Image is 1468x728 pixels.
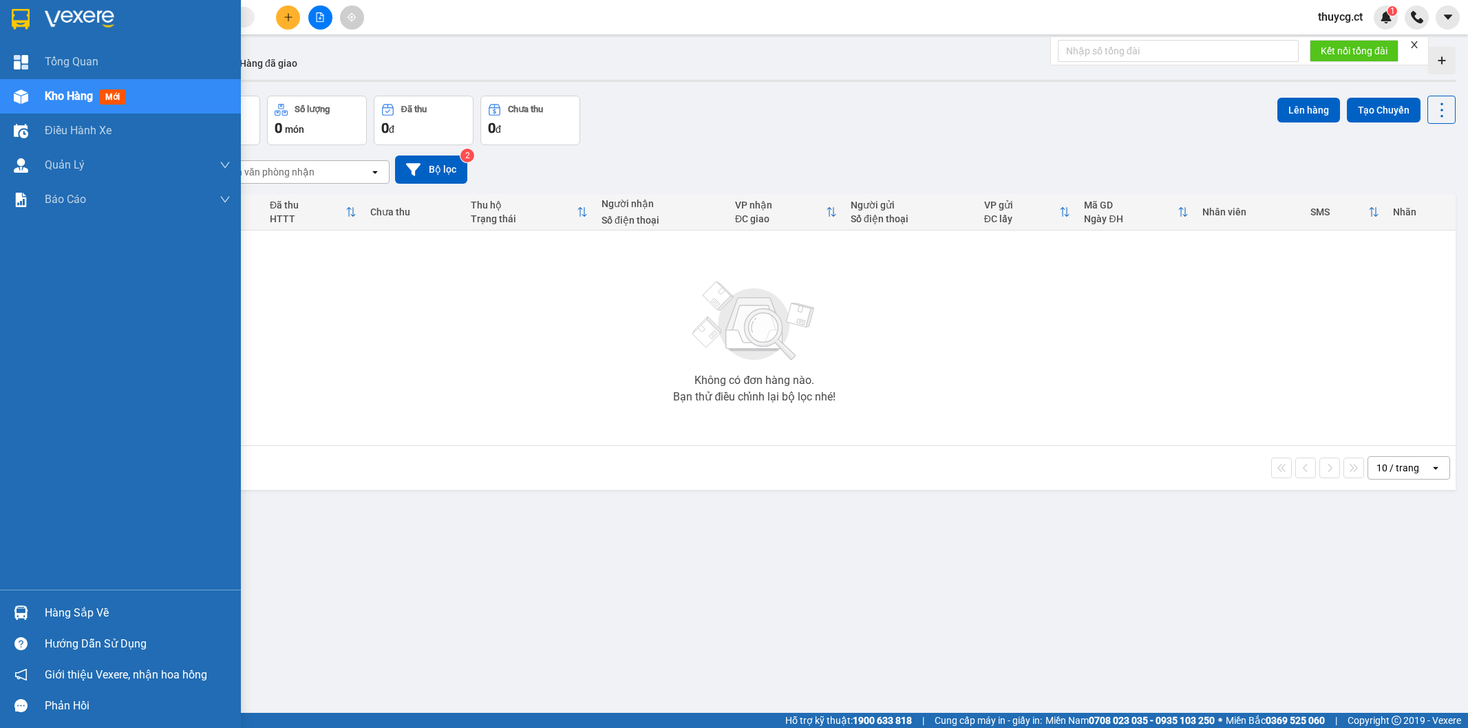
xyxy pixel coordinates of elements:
input: Nhập số tổng đài [1058,40,1299,62]
svg: open [370,167,381,178]
img: svg+xml;base64,PHN2ZyBjbGFzcz0ibGlzdC1wbHVnX19zdmciIHhtbG5zPSJodHRwOi8vd3d3LnczLm9yZy8yMDAwL3N2Zy... [685,273,823,370]
span: thuycg.ct [1307,8,1374,25]
span: Miền Nam [1045,713,1215,728]
div: VP nhận [735,200,826,211]
span: Cung cấp máy in - giấy in: [935,713,1042,728]
img: dashboard-icon [14,55,28,69]
button: plus [276,6,300,30]
div: Mã GD [1084,200,1178,211]
th: Toggle SortBy [263,194,363,231]
span: Tổng Quan [45,53,98,70]
div: Số điện thoại [851,213,970,224]
strong: 0369 525 060 [1266,715,1325,726]
div: Đã thu [270,200,345,211]
sup: 1 [1387,6,1397,16]
th: Toggle SortBy [728,194,844,231]
span: đ [389,124,394,135]
button: Kết nối tổng đài [1310,40,1398,62]
th: Toggle SortBy [977,194,1078,231]
img: icon-new-feature [1380,11,1392,23]
span: mới [100,89,125,105]
div: SMS [1310,206,1368,217]
div: Hàng sắp về [45,603,231,623]
span: Hỗ trợ kỹ thuật: [785,713,912,728]
div: Tạo kho hàng mới [1428,47,1456,74]
div: Nhân viên [1202,206,1297,217]
svg: open [1430,462,1441,473]
span: caret-down [1442,11,1454,23]
img: logo-vxr [12,9,30,30]
span: Điều hành xe [45,122,111,139]
sup: 2 [460,149,474,162]
div: Người nhận [602,198,721,209]
span: file-add [315,12,325,22]
button: Lên hàng [1277,98,1340,122]
span: 1 [1390,6,1394,16]
span: 0 [381,120,389,136]
div: Ngày ĐH [1084,213,1178,224]
span: message [14,699,28,712]
button: Tạo Chuyến [1347,98,1421,122]
div: HTTT [270,213,345,224]
img: solution-icon [14,193,28,207]
button: file-add [308,6,332,30]
button: Số lượng0món [267,96,367,145]
span: Kho hàng [45,89,93,103]
div: Chưa thu [370,206,457,217]
span: 0 [275,120,282,136]
span: | [922,713,924,728]
div: Đã thu [401,105,427,114]
span: question-circle [14,637,28,650]
div: Không có đơn hàng nào. [694,375,814,386]
span: ⚪️ [1218,718,1222,723]
button: Hàng đã giao [228,47,308,80]
span: Giới thiệu Vexere, nhận hoa hồng [45,666,207,683]
span: aim [347,12,357,22]
div: Số điện thoại [602,215,721,226]
span: notification [14,668,28,681]
span: Quản Lý [45,156,85,173]
div: Bạn thử điều chỉnh lại bộ lọc nhé! [673,392,836,403]
strong: 0708 023 035 - 0935 103 250 [1089,715,1215,726]
span: close [1410,40,1419,50]
span: 0 [488,120,496,136]
div: Hướng dẫn sử dụng [45,634,231,654]
span: copyright [1392,716,1401,725]
div: Phản hồi [45,696,231,716]
div: Người gửi [851,200,970,211]
th: Toggle SortBy [464,194,595,231]
button: aim [340,6,364,30]
div: Trạng thái [471,213,577,224]
span: plus [284,12,293,22]
th: Toggle SortBy [1304,194,1386,231]
div: Chọn văn phòng nhận [220,165,315,179]
img: warehouse-icon [14,158,28,173]
button: Bộ lọc [395,156,467,184]
img: warehouse-icon [14,89,28,104]
img: warehouse-icon [14,606,28,620]
div: VP gửi [984,200,1060,211]
div: ĐC lấy [984,213,1060,224]
div: Nhãn [1393,206,1449,217]
img: warehouse-icon [14,124,28,138]
button: caret-down [1436,6,1460,30]
div: Thu hộ [471,200,577,211]
div: Chưa thu [508,105,543,114]
strong: 1900 633 818 [853,715,912,726]
span: đ [496,124,501,135]
img: phone-icon [1411,11,1423,23]
div: ĐC giao [735,213,826,224]
button: Đã thu0đ [374,96,474,145]
span: món [285,124,304,135]
span: down [220,160,231,171]
span: | [1335,713,1337,728]
div: Số lượng [295,105,330,114]
span: Báo cáo [45,191,86,208]
div: 10 / trang [1376,461,1419,475]
span: Kết nối tổng đài [1321,43,1387,58]
button: Chưa thu0đ [480,96,580,145]
th: Toggle SortBy [1077,194,1195,231]
span: down [220,194,231,205]
span: Miền Bắc [1226,713,1325,728]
